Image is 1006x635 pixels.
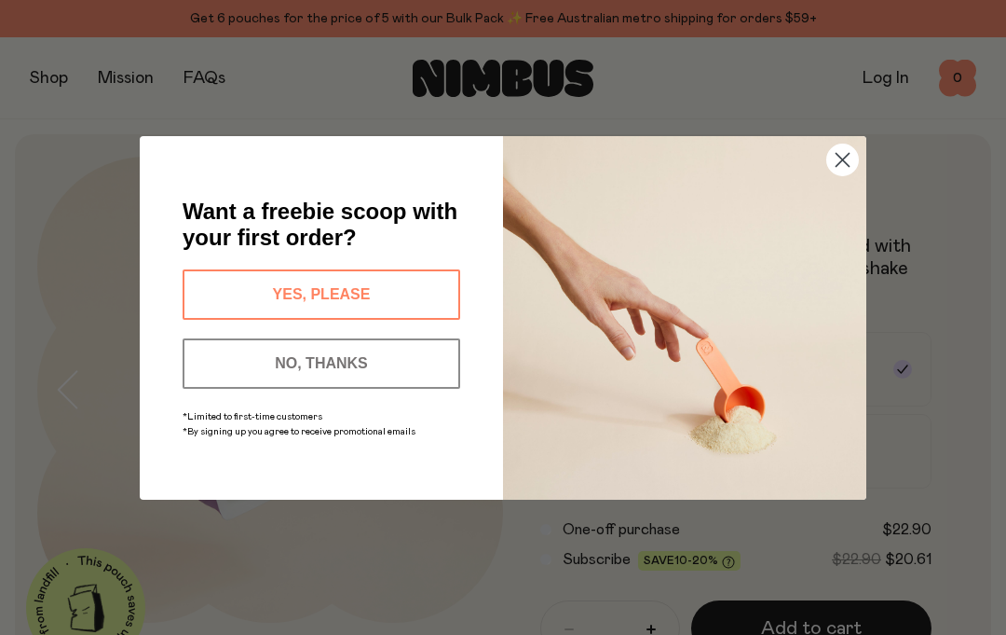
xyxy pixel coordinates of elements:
span: *Limited to first-time customers [183,412,322,421]
button: NO, THANKS [183,338,460,389]
button: YES, PLEASE [183,269,460,320]
button: Close dialog [826,144,859,176]
img: c0d45117-8e62-4a02-9742-374a5db49d45.jpeg [503,136,866,500]
span: Want a freebie scoop with your first order? [183,199,457,250]
span: *By signing up you agree to receive promotional emails [183,427,415,436]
